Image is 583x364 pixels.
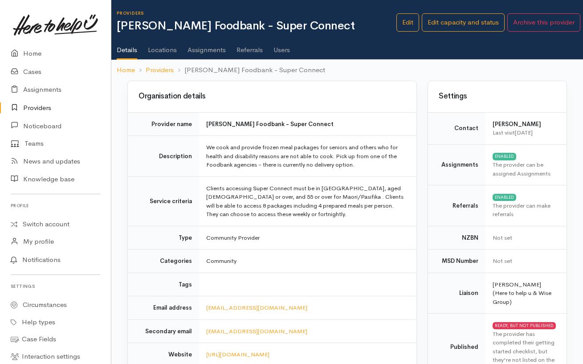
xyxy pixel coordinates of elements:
h6: Settings [11,280,100,292]
td: NZBN [428,226,485,249]
time: [DATE] [515,129,533,136]
td: Categories [128,249,199,273]
nav: breadcrumb [111,60,583,81]
div: READY, BUT NOT PUBLISHED [493,322,556,329]
td: Clients accessing Super Connect must be in [GEOGRAPHIC_DATA], aged [DEMOGRAPHIC_DATA] or over, an... [199,176,416,226]
a: Assignments [188,34,226,59]
div: The provider can be assigned Assignments [493,160,556,178]
h3: Settings [439,92,556,101]
a: [EMAIL_ADDRESS][DOMAIN_NAME] [206,327,307,335]
div: ENABLED [493,194,516,201]
a: [EMAIL_ADDRESS][DOMAIN_NAME] [206,304,307,311]
a: Edit [396,13,419,32]
td: Secondary email [128,319,199,343]
td: Provider name [128,112,199,136]
td: Type [128,226,199,249]
td: Assignments [428,144,485,185]
td: Email address [128,296,199,320]
td: We cook and provide frozen meal packages for seniors and others who for health and disability rea... [199,136,416,177]
td: MSD Number [428,249,485,273]
td: Community Provider [199,226,416,249]
td: Community [199,249,416,273]
a: Edit capacity and status [422,13,505,32]
div: ENABLED [493,153,516,160]
td: Liaison [428,273,485,314]
b: [PERSON_NAME] Foodbank - Super Connect [206,120,334,128]
a: Home [117,65,135,75]
div: Not set [493,257,556,266]
a: [URL][DOMAIN_NAME] [206,351,269,358]
h6: Profile [11,200,100,212]
div: Not set [493,233,556,242]
td: Tags [128,273,199,296]
a: Details [117,34,137,60]
h1: [PERSON_NAME] Foodbank - Super Connect [117,20,396,33]
h6: Providers [117,11,396,16]
td: Description [128,136,199,177]
a: Providers [146,65,174,75]
li: [PERSON_NAME] Foodbank - Super Connect [174,65,325,75]
td: [PERSON_NAME] (Here to help u & Wise Group) [485,273,567,314]
div: The provider can make referrals [493,201,556,219]
a: Users [273,34,290,59]
b: [PERSON_NAME] [493,120,541,128]
div: Last visit [493,128,556,137]
td: Service criteria [128,176,199,226]
a: Referrals [236,34,263,59]
button: Archive this provider [507,13,580,32]
td: Contact [428,112,485,144]
h3: Organisation details [139,92,406,101]
a: Locations [148,34,177,59]
td: Referrals [428,185,485,226]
